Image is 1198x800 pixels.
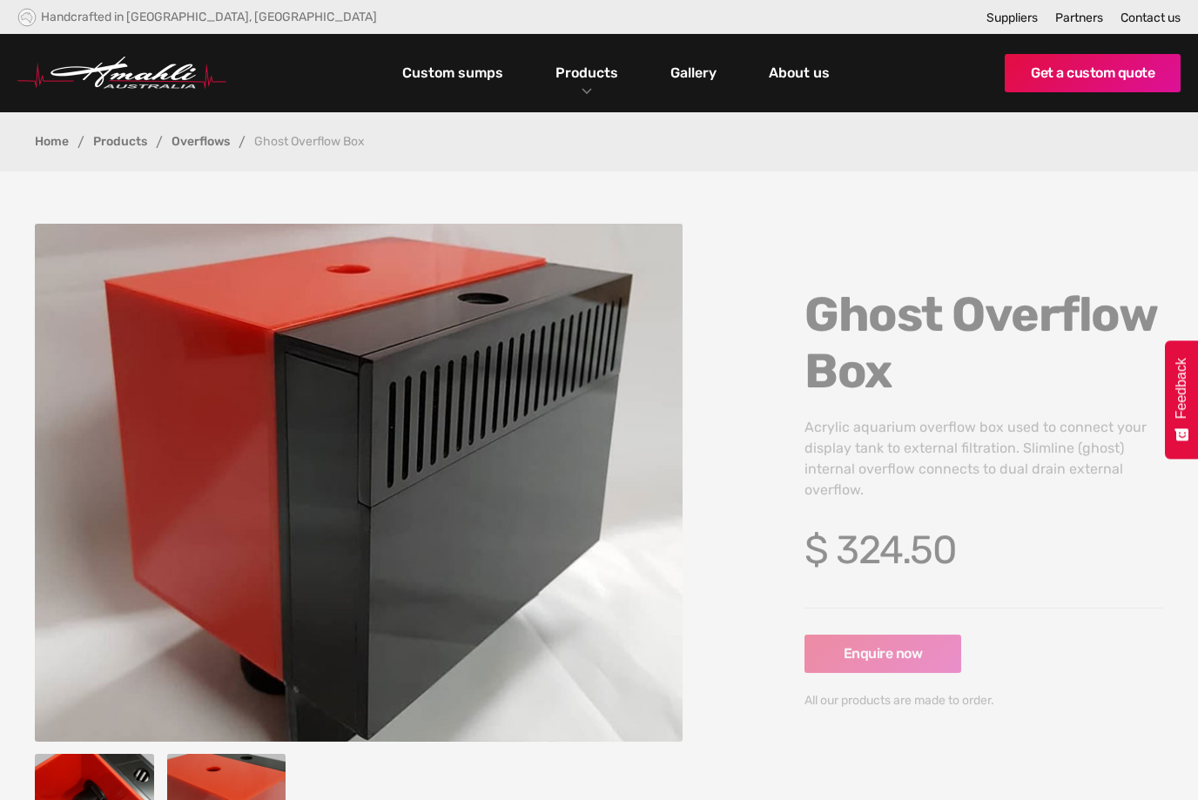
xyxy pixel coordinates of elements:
img: Ghost Overflow Box [35,224,683,742]
div: Products [542,34,631,112]
a: Gallery [666,58,721,88]
a: Get a custom quote [1005,54,1181,92]
a: home [17,57,226,90]
a: Enquire now [804,635,961,673]
h4: $ 324.50 [804,527,1163,573]
div: All our products are made to order. [804,690,1163,711]
div: Ghost Overflow Box [254,136,365,148]
a: Products [93,136,147,148]
img: Hmahli Australia Logo [17,57,226,90]
a: Overflows [172,136,230,148]
a: Contact us [1121,10,1181,25]
a: Partners [1055,10,1103,25]
p: Acrylic aquarium overflow box used to connect your display tank to external filtration. Slimline ... [804,417,1163,501]
span: Feedback [1174,358,1189,419]
a: Custom sumps [398,58,508,88]
a: Products [551,60,623,85]
h1: Ghost Overflow Box [804,286,1163,400]
a: open lightbox [35,224,683,742]
div: Handcrafted in [GEOGRAPHIC_DATA], [GEOGRAPHIC_DATA] [41,10,377,24]
a: Home [35,136,69,148]
button: Feedback - Show survey [1165,340,1198,459]
a: About us [764,58,834,88]
a: Suppliers [986,10,1038,25]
